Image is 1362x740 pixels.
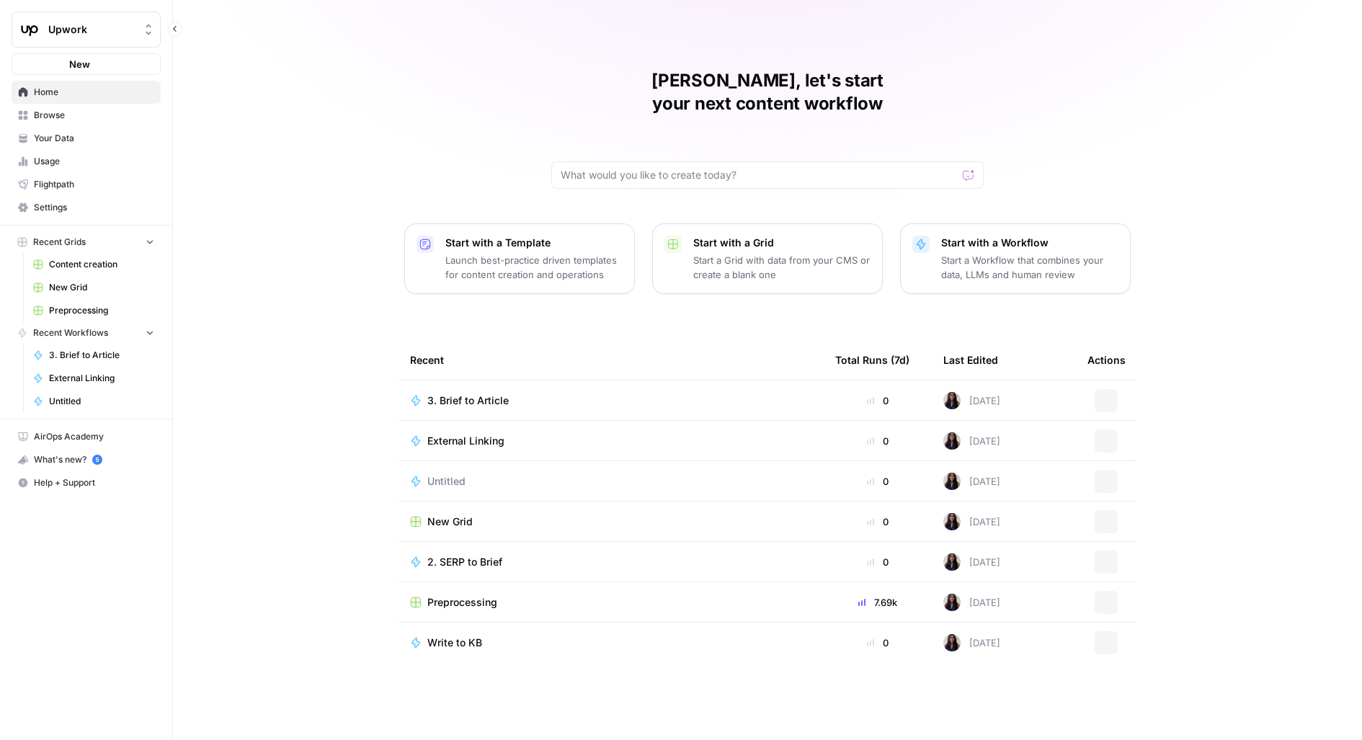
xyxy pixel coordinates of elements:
button: Start with a WorkflowStart a Workflow that combines your data, LLMs and human review [900,223,1131,294]
a: Settings [12,196,161,219]
div: [DATE] [943,432,1000,450]
span: New Grid [427,514,473,529]
div: [DATE] [943,594,1000,611]
span: Preprocessing [427,595,497,610]
img: rox323kbkgutb4wcij4krxobkpon [943,473,961,490]
p: Start with a Template [445,236,623,250]
img: rox323kbkgutb4wcij4krxobkpon [943,634,961,651]
span: Settings [34,201,154,214]
div: [DATE] [943,392,1000,409]
span: 3. Brief to Article [427,393,509,408]
img: rox323kbkgutb4wcij4krxobkpon [943,594,961,611]
input: What would you like to create today? [561,168,957,182]
a: 2. SERP to Brief [410,555,812,569]
a: External Linking [410,434,812,448]
a: 3. Brief to Article [410,393,812,408]
span: Browse [34,109,154,122]
div: 0 [835,514,920,529]
button: Start with a GridStart a Grid with data from your CMS or create a blank one [652,223,883,294]
p: Start with a Workflow [941,236,1118,250]
span: 3. Brief to Article [49,349,154,362]
a: Usage [12,150,161,173]
p: Start a Grid with data from your CMS or create a blank one [693,253,871,282]
img: rox323kbkgutb4wcij4krxobkpon [943,513,961,530]
span: Home [34,86,154,99]
div: What's new? [12,449,160,471]
button: Help + Support [12,471,161,494]
a: New Grid [27,276,161,299]
div: [DATE] [943,473,1000,490]
span: Flightpath [34,178,154,191]
button: Start with a TemplateLaunch best-practice driven templates for content creation and operations [404,223,635,294]
a: Write to KB [410,636,812,650]
span: Your Data [34,132,154,145]
a: Content creation [27,253,161,276]
div: 0 [835,636,920,650]
span: Recent Workflows [33,326,108,339]
p: Start a Workflow that combines your data, LLMs and human review [941,253,1118,282]
span: Preprocessing [49,304,154,317]
button: What's new? 5 [12,448,161,471]
span: Write to KB [427,636,482,650]
a: AirOps Academy [12,425,161,448]
span: Untitled [49,395,154,408]
div: Last Edited [943,340,998,380]
a: 5 [92,455,102,465]
img: rox323kbkgutb4wcij4krxobkpon [943,432,961,450]
div: 0 [835,474,920,489]
span: 2. SERP to Brief [427,555,502,569]
a: New Grid [410,514,812,529]
a: Flightpath [12,173,161,196]
button: New [12,53,161,75]
span: Upwork [48,22,135,37]
p: Start with a Grid [693,236,871,250]
div: Total Runs (7d) [835,340,909,380]
button: Workspace: Upwork [12,12,161,48]
span: New Grid [49,281,154,294]
a: Home [12,81,161,104]
span: External Linking [49,372,154,385]
span: External Linking [427,434,504,448]
div: Actions [1087,340,1126,380]
span: Help + Support [34,476,154,489]
a: Browse [12,104,161,127]
div: 0 [835,393,920,408]
a: Preprocessing [27,299,161,322]
a: 3. Brief to Article [27,344,161,367]
img: rox323kbkgutb4wcij4krxobkpon [943,392,961,409]
div: [DATE] [943,634,1000,651]
div: Recent [410,340,812,380]
h1: [PERSON_NAME], let's start your next content workflow [551,69,984,115]
span: AirOps Academy [34,430,154,443]
a: External Linking [27,367,161,390]
span: Untitled [427,474,466,489]
button: Recent Workflows [12,322,161,344]
img: rox323kbkgutb4wcij4krxobkpon [943,553,961,571]
p: Launch best-practice driven templates for content creation and operations [445,253,623,282]
span: Content creation [49,258,154,271]
span: Usage [34,155,154,168]
div: [DATE] [943,513,1000,530]
span: New [69,57,90,71]
div: 0 [835,434,920,448]
a: Untitled [410,474,812,489]
span: Recent Grids [33,236,86,249]
div: 7.69k [835,595,920,610]
div: [DATE] [943,553,1000,571]
img: Upwork Logo [17,17,43,43]
a: Untitled [27,390,161,413]
a: Your Data [12,127,161,150]
a: Preprocessing [410,595,812,610]
text: 5 [95,456,99,463]
div: 0 [835,555,920,569]
button: Recent Grids [12,231,161,253]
